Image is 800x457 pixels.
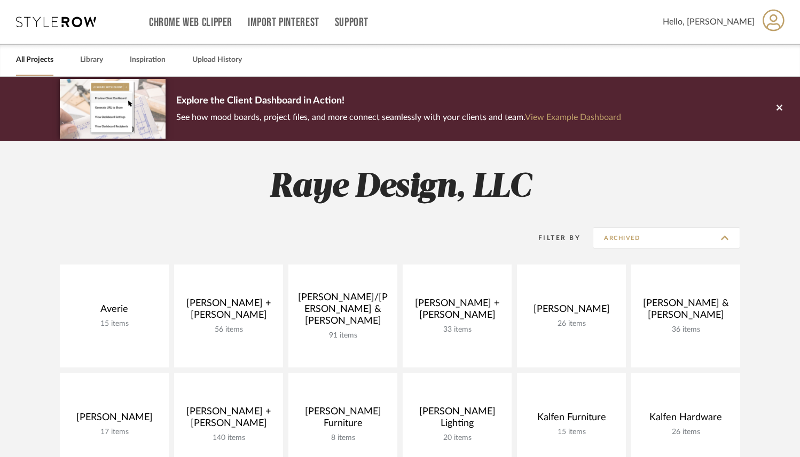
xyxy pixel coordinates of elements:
div: [PERSON_NAME] & [PERSON_NAME] [640,298,732,325]
div: [PERSON_NAME] + [PERSON_NAME] [183,298,274,325]
div: [PERSON_NAME]/[PERSON_NAME] & [PERSON_NAME] [297,292,389,331]
div: 15 items [526,428,617,437]
div: 36 items [640,325,732,334]
div: [PERSON_NAME] [526,303,617,319]
div: 56 items [183,325,274,334]
p: See how mood boards, project files, and more connect seamlessly with your clients and team. [176,110,621,125]
div: Kalfen Furniture [526,412,617,428]
div: Kalfen Hardware [640,412,732,428]
a: All Projects [16,53,53,67]
div: [PERSON_NAME] Lighting [411,406,503,434]
div: [PERSON_NAME] + [PERSON_NAME] [411,298,503,325]
a: Chrome Web Clipper [149,18,232,27]
div: 26 items [640,428,732,437]
div: [PERSON_NAME] Furniture [297,406,389,434]
div: 15 items [68,319,160,328]
a: View Example Dashboard [525,113,621,122]
div: 20 items [411,434,503,443]
div: 8 items [297,434,389,443]
div: Averie [68,303,160,319]
div: 91 items [297,331,389,340]
span: Hello, [PERSON_NAME] [663,15,755,28]
div: 26 items [526,319,617,328]
div: 33 items [411,325,503,334]
a: Inspiration [130,53,166,67]
h2: Raye Design, LLC [15,167,785,207]
img: d5d033c5-7b12-40c2-a960-1ecee1989c38.png [60,79,166,138]
div: Filter By [524,232,581,243]
div: 140 items [183,434,274,443]
p: Explore the Client Dashboard in Action! [176,93,621,110]
a: Import Pinterest [248,18,319,27]
div: 17 items [68,428,160,437]
div: [PERSON_NAME] [68,412,160,428]
div: [PERSON_NAME] + [PERSON_NAME] [183,406,274,434]
a: Library [80,53,103,67]
a: Upload History [192,53,242,67]
a: Support [335,18,368,27]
